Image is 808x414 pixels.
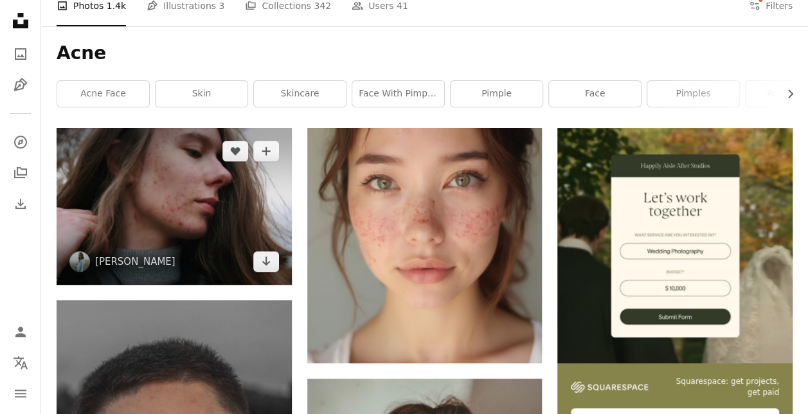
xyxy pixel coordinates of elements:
[8,8,33,36] a: Home — Unsplash
[647,81,739,107] a: pimples
[8,129,33,155] a: Explore
[69,251,90,272] img: Go to Barbara Krysztofiak's profile
[571,381,648,393] img: file-1747939142011-51e5cc87e3c9
[156,81,247,107] a: skin
[352,81,444,107] a: face with pimples
[8,160,33,186] a: Collections
[8,72,33,98] a: Illustrations
[557,128,793,363] img: file-1747939393036-2c53a76c450aimage
[8,319,33,345] a: Log in / Sign up
[307,240,543,251] a: A young woman with freckles on her face
[57,201,292,212] a: a woman with a substance on her face
[549,81,641,107] a: face
[57,128,292,285] img: a woman with a substance on her face
[253,251,279,272] a: Download
[307,128,543,363] img: A young woman with freckles on her face
[8,350,33,375] button: Language
[663,376,779,398] span: Squarespace: get projects, get paid
[95,255,175,268] a: [PERSON_NAME]
[254,81,346,107] a: skincare
[57,42,793,65] h1: Acne
[8,191,33,217] a: Download History
[57,81,149,107] a: acne face
[222,141,248,161] button: Like
[8,381,33,406] button: Menu
[253,141,279,161] button: Add to Collection
[778,81,793,107] button: scroll list to the right
[8,41,33,67] a: Photos
[451,81,543,107] a: pimple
